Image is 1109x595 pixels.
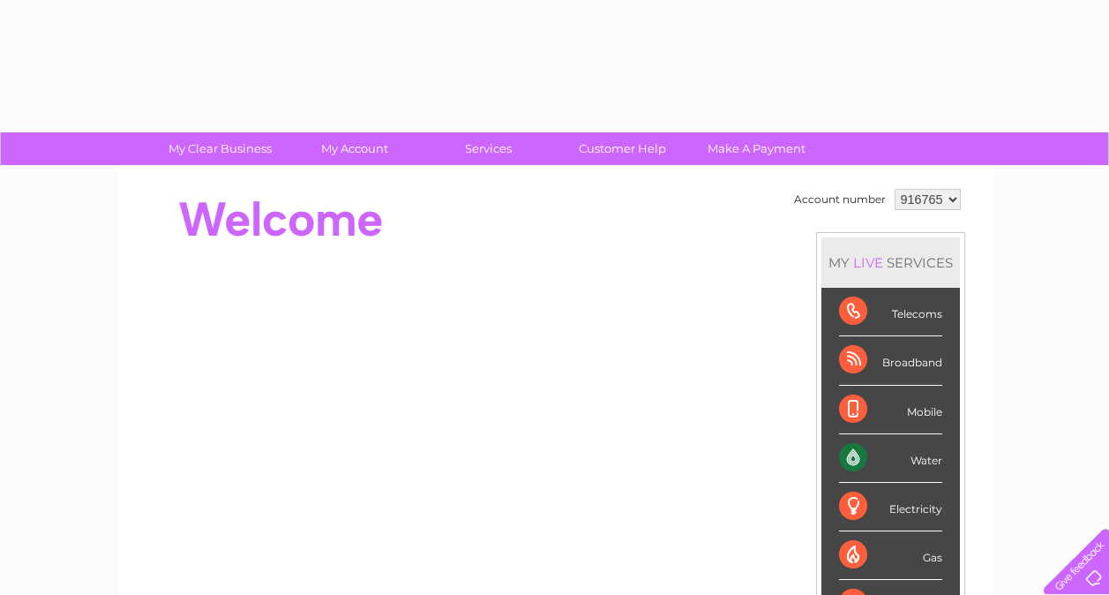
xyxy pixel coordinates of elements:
a: My Clear Business [147,132,293,165]
div: Electricity [839,483,942,531]
a: Customer Help [550,132,695,165]
a: Services [416,132,561,165]
td: Account number [790,185,890,215]
div: Water [839,434,942,483]
div: MY SERVICES [821,237,960,288]
div: Gas [839,531,942,580]
div: LIVE [850,254,887,271]
a: Make A Payment [684,132,829,165]
div: Broadband [839,336,942,385]
div: Mobile [839,386,942,434]
a: My Account [281,132,427,165]
div: Telecoms [839,288,942,336]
